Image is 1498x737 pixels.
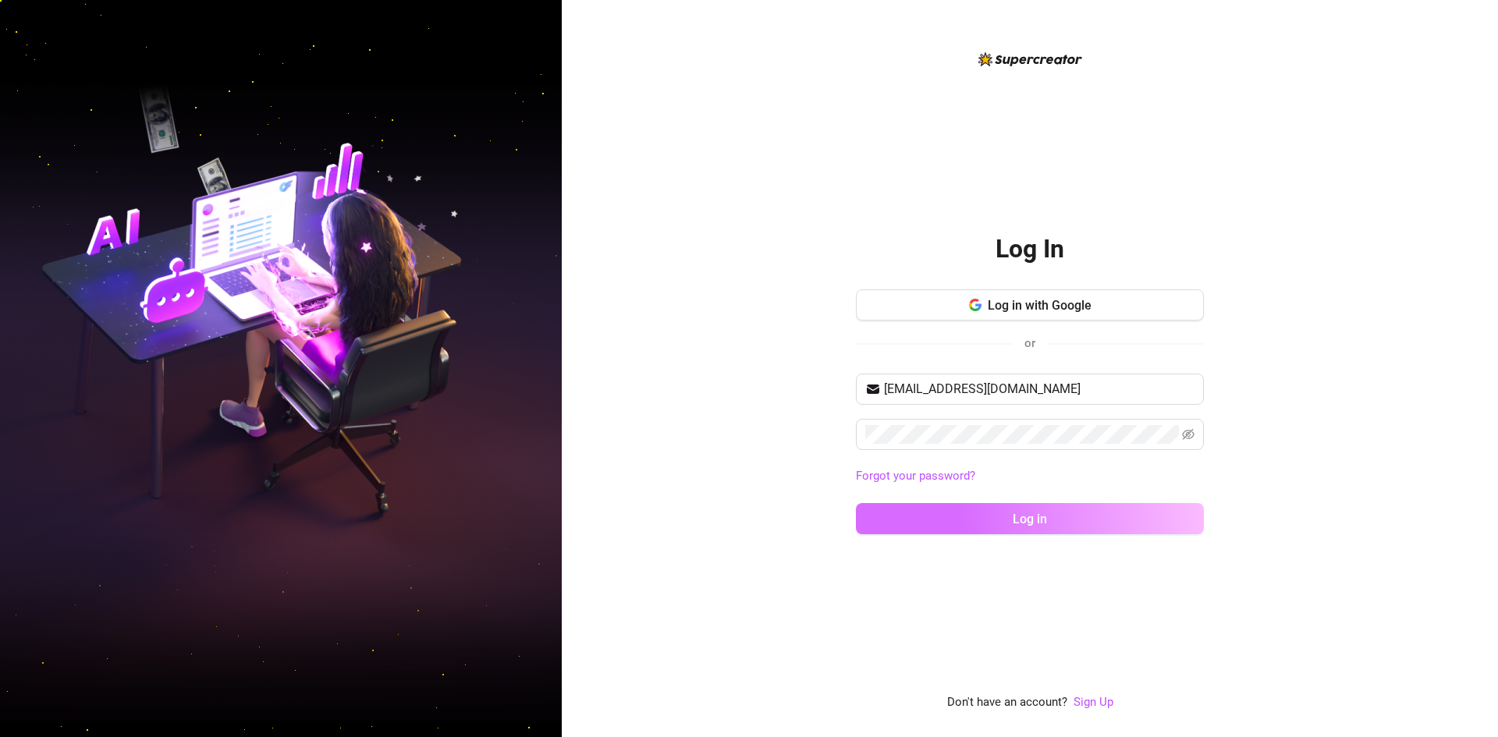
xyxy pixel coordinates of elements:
span: or [1024,336,1035,350]
input: Your email [884,380,1194,399]
span: eye-invisible [1182,428,1194,441]
span: Don't have an account? [947,693,1067,712]
a: Sign Up [1074,695,1113,709]
button: Log in [856,503,1204,534]
a: Forgot your password? [856,467,1204,486]
button: Log in with Google [856,289,1204,321]
span: Log in [1013,512,1047,526]
span: Log in with Google [988,298,1092,313]
a: Forgot your password? [856,469,975,483]
h2: Log In [996,233,1064,265]
a: Sign Up [1074,693,1113,712]
img: logo-BBDzfeDw.svg [978,52,1082,66]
